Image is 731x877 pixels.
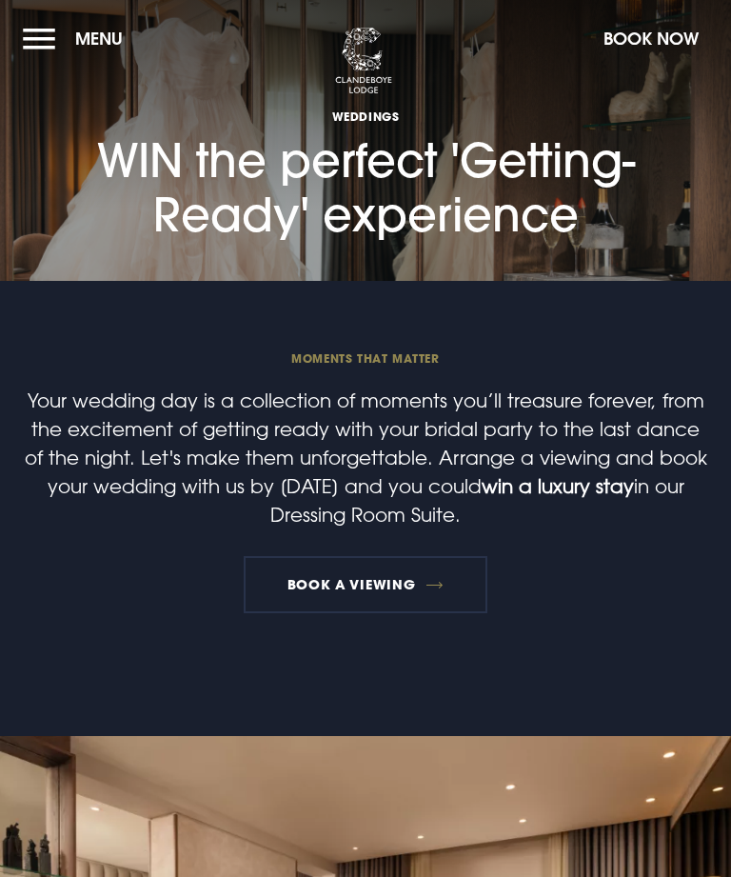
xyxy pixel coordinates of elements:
[23,350,708,366] span: MOMENTS THAT MATTER
[594,18,708,59] button: Book Now
[335,28,392,94] img: Clandeboye Lodge
[23,18,132,59] button: Menu
[482,474,634,497] strong: win a luxury stay
[244,556,487,613] a: Book a viewing
[23,109,708,124] span: Weddings
[75,28,123,50] span: Menu
[23,386,708,528] p: Your wedding day is a collection of moments you’ll treasure forever, from the excitement of getti...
